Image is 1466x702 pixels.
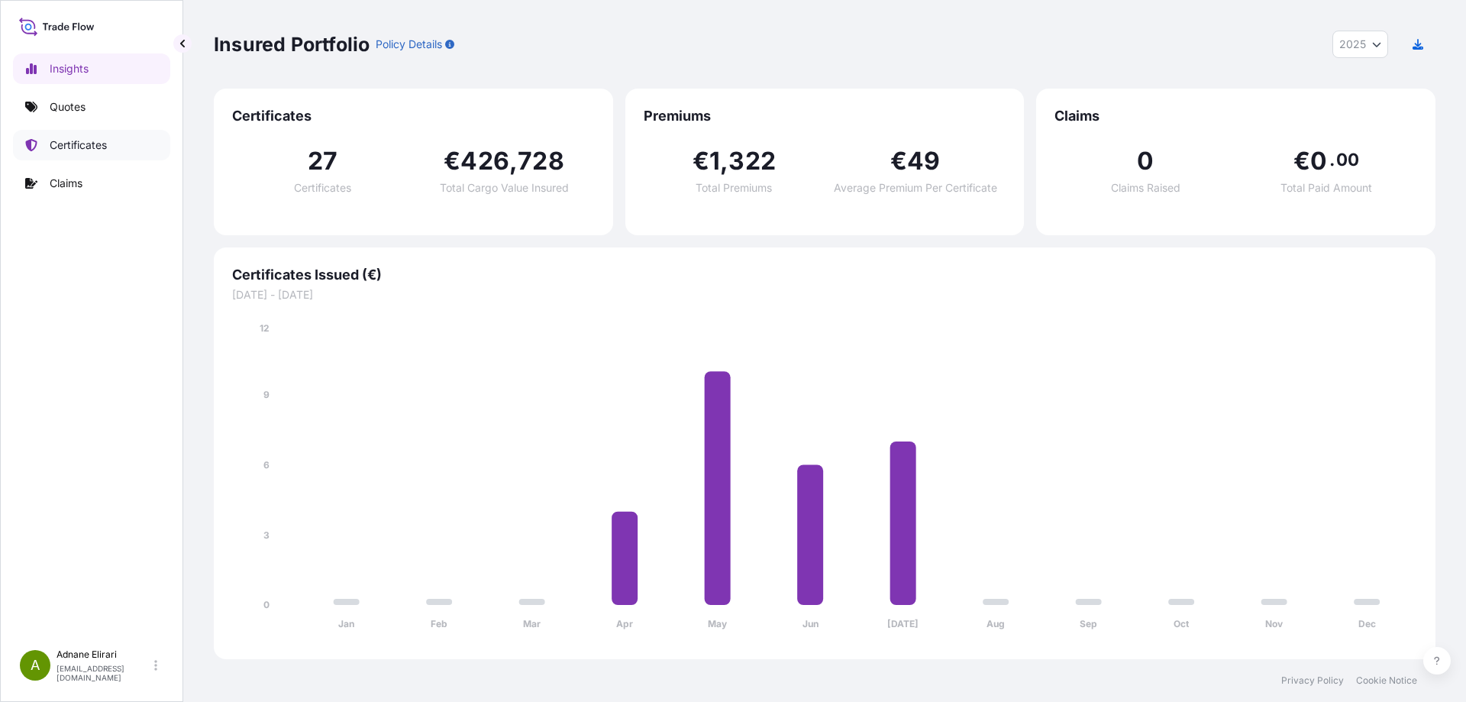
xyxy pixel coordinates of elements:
[802,618,819,629] tspan: Jun
[709,149,720,173] span: 1
[728,149,776,173] span: 322
[616,618,633,629] tspan: Apr
[260,322,270,334] tspan: 12
[693,149,709,173] span: €
[232,287,1417,302] span: [DATE] - [DATE]
[1111,183,1180,193] span: Claims Raised
[50,99,86,115] p: Quotes
[1336,154,1359,166] span: 00
[890,149,907,173] span: €
[13,92,170,122] a: Quotes
[50,137,107,153] p: Certificates
[440,183,569,193] span: Total Cargo Value Insured
[907,149,940,173] span: 49
[986,618,1005,629] tspan: Aug
[1281,675,1344,687] a: Privacy Policy
[696,183,772,193] span: Total Premiums
[1356,675,1417,687] a: Cookie Notice
[263,459,270,471] tspan: 6
[887,618,919,629] tspan: [DATE]
[460,149,509,173] span: 426
[294,183,351,193] span: Certificates
[1174,618,1190,629] tspan: Oct
[1310,149,1327,173] span: 0
[1265,618,1284,629] tspan: Nov
[1358,618,1376,629] tspan: Dec
[232,107,595,125] span: Certificates
[308,149,337,173] span: 27
[1054,107,1417,125] span: Claims
[338,618,354,629] tspan: Jan
[1339,37,1366,52] span: 2025
[1329,154,1335,166] span: .
[523,618,541,629] tspan: Mar
[13,130,170,160] a: Certificates
[57,664,151,682] p: [EMAIL_ADDRESS][DOMAIN_NAME]
[1080,618,1097,629] tspan: Sep
[57,649,151,661] p: Adnane Elirari
[31,658,40,673] span: A
[1280,183,1372,193] span: Total Paid Amount
[431,618,447,629] tspan: Feb
[518,149,564,173] span: 728
[720,149,728,173] span: ,
[1137,149,1154,173] span: 0
[263,389,270,400] tspan: 9
[13,53,170,84] a: Insights
[214,32,370,57] p: Insured Portfolio
[263,599,270,610] tspan: 0
[708,618,728,629] tspan: May
[1293,149,1310,173] span: €
[444,149,460,173] span: €
[1332,31,1388,58] button: Year Selector
[263,529,270,541] tspan: 3
[50,176,82,191] p: Claims
[50,61,89,76] p: Insights
[644,107,1006,125] span: Premiums
[834,183,997,193] span: Average Premium Per Certificate
[232,266,1417,284] span: Certificates Issued (€)
[376,37,442,52] p: Policy Details
[13,168,170,199] a: Claims
[509,149,518,173] span: ,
